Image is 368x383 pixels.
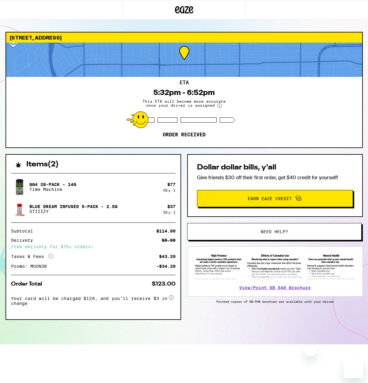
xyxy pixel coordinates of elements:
div: Subtotal [11,229,37,233]
p: Give friends $30 off their first order, get $40 credit for yourself! [197,174,353,181]
div: Promo: MOON30 [11,264,51,268]
button: Earn Eaze Credit [197,190,353,207]
a: View/Print SB 540 Brochure [239,285,311,290]
p: Printed copies of SB-540 brochure are available with your driver [187,300,363,303]
div: Delivery [11,238,37,242]
span: This ETA will become more accurate once your driver is assigned [138,99,230,108]
div: $ 77 [167,182,176,187]
img: Blue Dream Infused 5-Pack - 2.5g [11,200,28,218]
iframe: Close message [304,344,316,356]
h2: Dollar dollar bills, y'all [197,164,353,171]
div: $43.20 [159,254,176,259]
p: GG4 28-Pack - 14g [29,182,76,187]
h2: Items ( 2 ) [26,161,59,168]
span: Your card will be charged $126, and you’ll receive $3 in change [11,294,168,306]
div: $114.00 [156,229,176,233]
img: GG4 28-Pack - 14g [11,178,28,195]
div: Taxes & Fees [11,254,53,259]
p: Blue Dream Infused 5-Pack - 2.5g [29,204,117,209]
p: Time Machine [29,187,76,192]
button: Need help? [187,223,362,240]
p: Order received [163,132,206,138]
div: Free delivery for $75+ orders! [11,245,176,249]
p: STIIIZY [29,209,117,214]
div: Qty: 1 [163,210,176,214]
div: 5:32pm - 6:52pm [153,88,215,97]
iframe: Button to launch messaging window [344,358,363,378]
div: $123.00 [152,281,176,287]
div: $ 37 [167,204,176,209]
div: Qty: 1 [163,188,176,192]
span: Earn Eaze Credit [248,196,292,201]
div: -$34.20 [156,264,176,268]
span: Need help? [261,229,288,234]
div: Order Total [11,281,46,287]
div: [STREET_ADDRESS] [6,32,362,43]
div: $5.00 [162,238,176,242]
img: SB 540 Brochure preview [194,253,356,281]
h2: ETA [180,80,189,85]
